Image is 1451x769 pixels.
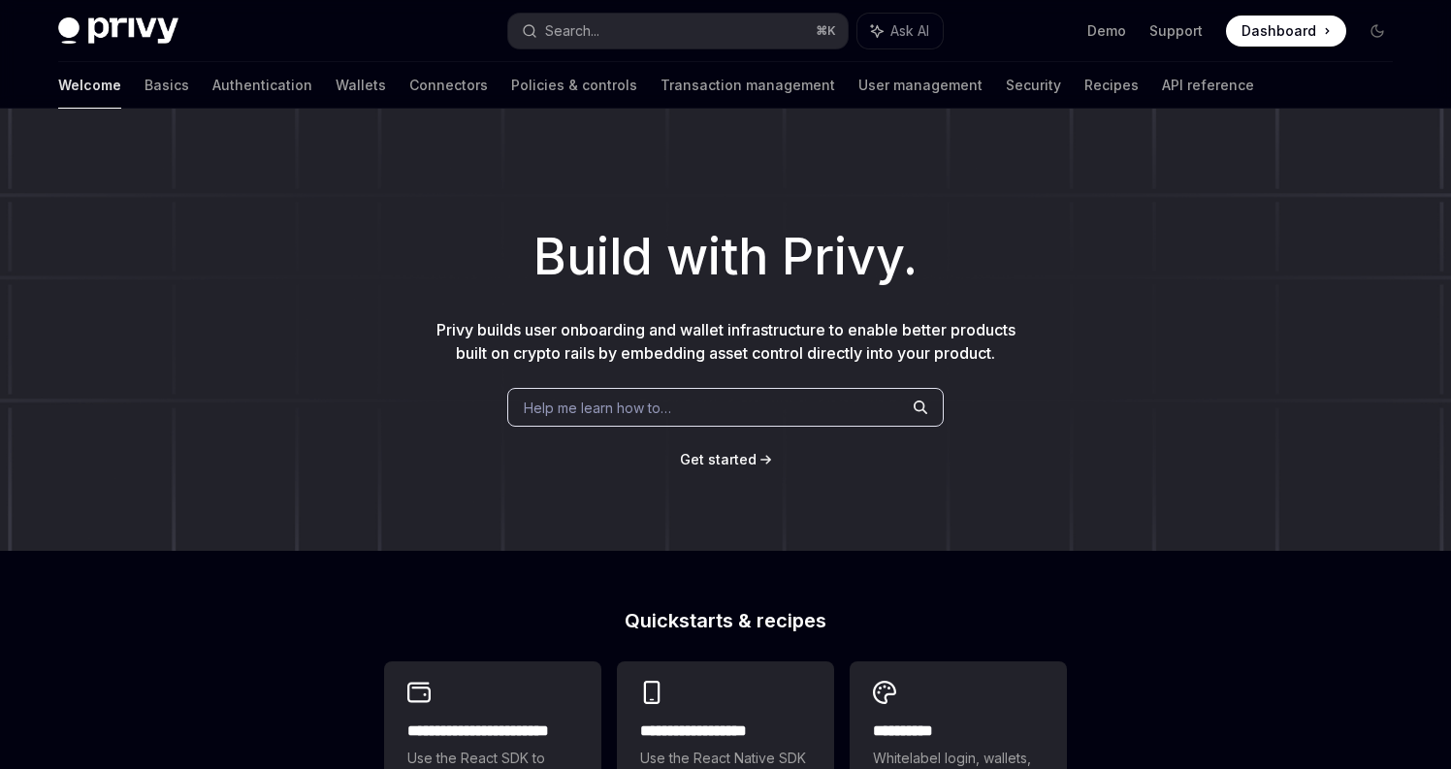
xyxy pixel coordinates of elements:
h1: Build with Privy. [31,219,1420,295]
a: Support [1149,21,1203,41]
a: Demo [1087,21,1126,41]
a: Connectors [409,62,488,109]
a: Authentication [212,62,312,109]
a: API reference [1162,62,1254,109]
button: Toggle dark mode [1362,16,1393,47]
a: Get started [680,450,757,469]
span: Help me learn how to… [524,398,671,418]
a: Transaction management [661,62,835,109]
a: Recipes [1084,62,1139,109]
button: Ask AI [857,14,943,48]
div: Search... [545,19,599,43]
a: Wallets [336,62,386,109]
img: dark logo [58,17,178,45]
a: Security [1006,62,1061,109]
span: Privy builds user onboarding and wallet infrastructure to enable better products built on crypto ... [436,320,1016,363]
button: Search...⌘K [508,14,848,48]
h2: Quickstarts & recipes [384,611,1067,630]
span: Ask AI [890,21,929,41]
a: User management [858,62,983,109]
a: Welcome [58,62,121,109]
span: Get started [680,451,757,467]
span: ⌘ K [816,23,836,39]
a: Policies & controls [511,62,637,109]
a: Dashboard [1226,16,1346,47]
span: Dashboard [1241,21,1316,41]
a: Basics [145,62,189,109]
